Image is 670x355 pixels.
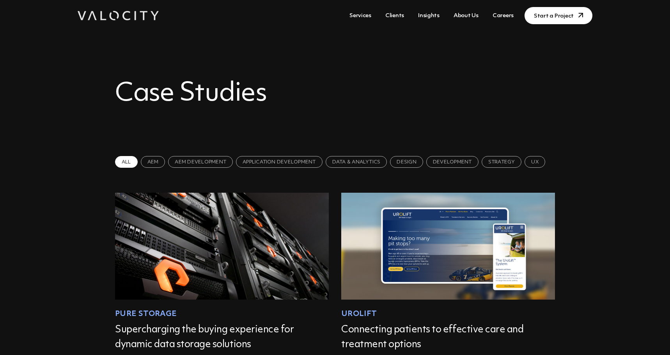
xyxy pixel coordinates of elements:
span: Application Development [236,156,323,168]
span: All [115,156,138,168]
a: Clients [382,9,407,23]
div: Pure Storage [115,309,329,319]
a: About Us [450,9,482,23]
span: AEM [141,156,165,168]
a: Connecting patients to effective care and treatment options [341,325,523,350]
span: Design [390,156,423,168]
span: Strategy [482,156,522,168]
a: Services [346,9,374,23]
a: Careers [489,9,517,23]
a: Start a Project [525,7,592,24]
img: Valocity Digital [78,11,159,20]
span: Data & Analytics [326,156,387,168]
a: Supercharging the buying experience for dynamic data storage solutions [115,325,294,350]
span: Development [426,156,479,168]
h1: Case Studies [115,78,555,109]
div: Urolift [341,309,555,319]
span: AEM Development [168,156,233,168]
a: Insights [415,9,443,23]
span: UX [525,156,545,168]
